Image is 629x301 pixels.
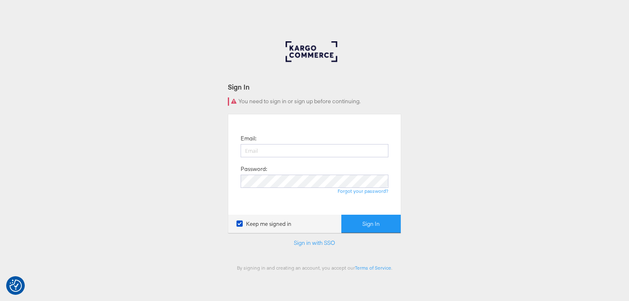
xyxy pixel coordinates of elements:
[9,280,22,292] button: Consent Preferences
[228,82,401,92] div: Sign In
[341,215,401,233] button: Sign In
[241,144,388,157] input: Email
[228,97,401,106] div: You need to sign in or sign up before continuing.
[236,220,291,228] label: Keep me signed in
[294,239,335,246] a: Sign in with SSO
[355,265,391,271] a: Terms of Service
[241,135,256,142] label: Email:
[228,265,401,271] div: By signing in and creating an account, you accept our .
[241,165,267,173] label: Password:
[9,280,22,292] img: Revisit consent button
[338,188,388,194] a: Forgot your password?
